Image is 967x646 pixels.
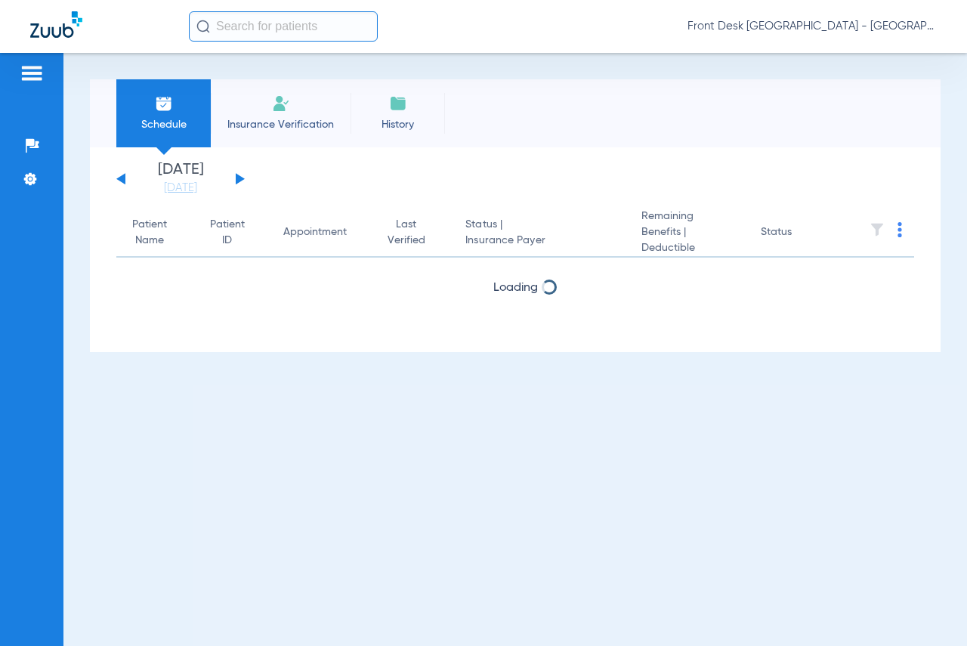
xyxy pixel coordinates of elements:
img: group-dot-blue.svg [897,222,902,237]
div: Last Verified [385,217,442,249]
input: Search for patients [189,11,378,42]
img: Schedule [155,94,173,113]
div: Patient Name [128,217,171,249]
span: Insurance Verification [222,117,339,132]
span: Insurance Payer [465,233,616,249]
img: Zuub Logo [30,11,82,38]
li: [DATE] [135,162,226,196]
th: Remaining Benefits | [629,209,749,258]
div: Patient ID [209,217,259,249]
img: History [389,94,407,113]
span: History [362,117,434,132]
img: hamburger-icon [20,64,44,82]
div: Patient ID [209,217,246,249]
a: [DATE] [135,181,226,196]
img: Manual Insurance Verification [272,94,290,113]
span: Loading [493,282,538,294]
div: Patient Name [128,217,185,249]
th: Status [749,209,851,258]
th: Status | [453,209,629,258]
div: Appointment [283,224,347,240]
div: Last Verified [385,217,428,249]
div: Appointment [283,224,361,240]
span: Deductible [641,240,737,256]
span: Schedule [128,117,199,132]
span: Front Desk [GEOGRAPHIC_DATA] - [GEOGRAPHIC_DATA] | My Community Dental Centers [687,19,937,34]
img: Search Icon [196,20,210,33]
img: filter.svg [870,222,885,237]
